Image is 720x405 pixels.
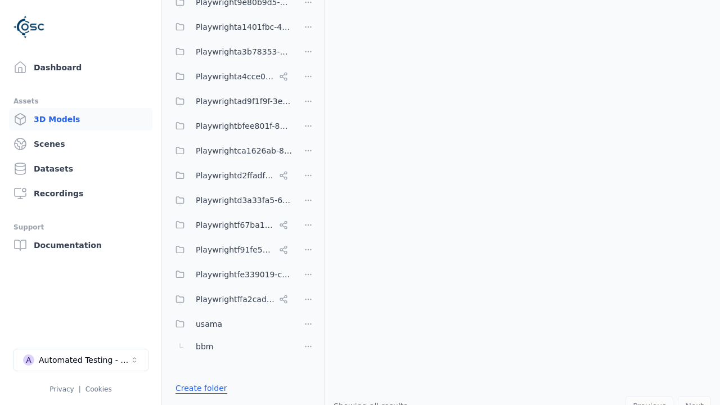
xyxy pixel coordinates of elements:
[175,382,227,394] a: Create folder
[196,144,292,157] span: Playwrightca1626ab-8cec-4ddc-b85a-2f9392fe08d1
[169,164,292,187] button: Playwrightd2ffadf0-c973-454c-8fcf-dadaeffcb802
[23,354,34,366] div: A
[13,94,148,108] div: Assets
[9,182,152,205] a: Recordings
[9,56,152,79] a: Dashboard
[169,335,292,358] button: bbm
[196,45,292,58] span: Playwrighta3b78353-5999-46c5-9eab-70007203469a
[9,157,152,180] a: Datasets
[9,234,152,256] a: Documentation
[169,90,292,112] button: Playwrightad9f1f9f-3e6a-4231-8f19-c506bf64a382
[49,385,74,393] a: Privacy
[196,70,274,83] span: Playwrighta4cce06a-a8e6-4c0d-bfc1-93e8d78d750a
[169,40,292,63] button: Playwrighta3b78353-5999-46c5-9eab-70007203469a
[169,214,292,236] button: Playwrightf67ba199-386a-42d1-aebc-3b37e79c7296
[169,16,292,38] button: Playwrighta1401fbc-43d7-48dd-a309-be935d99d708
[169,189,292,211] button: Playwrightd3a33fa5-67bf-42e1-b5a7-5b66220a020d
[9,108,152,130] a: 3D Models
[196,243,274,256] span: Playwrightf91fe523-dd75-44f3-a953-451f6070cb42
[13,11,45,43] img: Logo
[196,340,213,353] span: bbm
[196,317,222,331] span: usama
[196,193,292,207] span: Playwrightd3a33fa5-67bf-42e1-b5a7-5b66220a020d
[13,220,148,234] div: Support
[79,385,81,393] span: |
[85,385,112,393] a: Cookies
[169,115,292,137] button: Playwrightbfee801f-8be1-42a6-b774-94c49e43b650
[169,378,234,398] button: Create folder
[196,20,292,34] span: Playwrighta1401fbc-43d7-48dd-a309-be935d99d708
[169,263,292,286] button: Playwrightfe339019-c03d-4812-81a8-6b999f582a48
[169,65,292,88] button: Playwrighta4cce06a-a8e6-4c0d-bfc1-93e8d78d750a
[196,169,274,182] span: Playwrightd2ffadf0-c973-454c-8fcf-dadaeffcb802
[169,139,292,162] button: Playwrightca1626ab-8cec-4ddc-b85a-2f9392fe08d1
[169,238,292,261] button: Playwrightf91fe523-dd75-44f3-a953-451f6070cb42
[169,288,292,310] button: Playwrightffa2cad8-0214-4c2f-a758-8e9593c5a37e
[39,354,130,366] div: Automated Testing - Playwright
[13,349,148,371] button: Select a workspace
[169,313,292,335] button: usama
[196,119,292,133] span: Playwrightbfee801f-8be1-42a6-b774-94c49e43b650
[196,218,274,232] span: Playwrightf67ba199-386a-42d1-aebc-3b37e79c7296
[196,292,274,306] span: Playwrightffa2cad8-0214-4c2f-a758-8e9593c5a37e
[196,268,292,281] span: Playwrightfe339019-c03d-4812-81a8-6b999f582a48
[9,133,152,155] a: Scenes
[196,94,292,108] span: Playwrightad9f1f9f-3e6a-4231-8f19-c506bf64a382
